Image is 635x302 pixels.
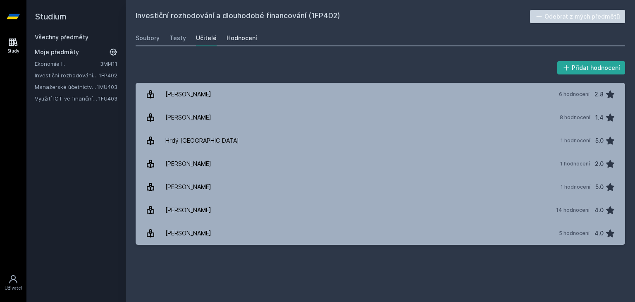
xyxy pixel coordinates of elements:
[35,83,97,91] a: Manažerské účetnictví II.
[35,60,100,68] a: Ekonomie II.
[136,129,625,152] a: Hrdý [GEOGRAPHIC_DATA] 1 hodnocení 5.0
[595,109,604,126] div: 1.4
[2,33,25,58] a: Study
[165,86,211,103] div: [PERSON_NAME]
[35,48,79,56] span: Moje předměty
[560,161,590,167] div: 1 hodnocení
[136,175,625,199] a: [PERSON_NAME] 1 hodnocení 5.0
[561,184,590,190] div: 1 hodnocení
[594,202,604,218] div: 4.0
[165,202,211,218] div: [PERSON_NAME]
[560,114,590,121] div: 8 hodnocení
[136,10,530,23] h2: Investiční rozhodování a dlouhodobé financování (1FP402)
[196,30,217,46] a: Učitelé
[35,71,99,79] a: Investiční rozhodování a dlouhodobé financování
[227,30,257,46] a: Hodnocení
[595,156,604,172] div: 2.0
[136,34,160,42] div: Soubory
[556,207,590,213] div: 14 hodnocení
[136,30,160,46] a: Soubory
[165,225,211,242] div: [PERSON_NAME]
[530,10,625,23] button: Odebrat z mých předmětů
[136,222,625,245] a: [PERSON_NAME] 5 hodnocení 4.0
[7,48,19,54] div: Study
[136,106,625,129] a: [PERSON_NAME] 8 hodnocení 1.4
[136,199,625,222] a: [PERSON_NAME] 14 hodnocení 4.0
[165,132,239,149] div: Hrdý [GEOGRAPHIC_DATA]
[5,285,22,291] div: Uživatel
[165,156,211,172] div: [PERSON_NAME]
[561,137,590,144] div: 1 hodnocení
[595,179,604,195] div: 5.0
[169,34,186,42] div: Testy
[35,94,98,103] a: Využití ICT ve finančním účetnictví
[165,109,211,126] div: [PERSON_NAME]
[2,270,25,295] a: Uživatel
[557,61,625,74] button: Přidat hodnocení
[559,230,590,237] div: 5 hodnocení
[595,132,604,149] div: 5.0
[100,60,117,67] a: 3MI411
[97,84,117,90] a: 1MU403
[559,91,590,98] div: 6 hodnocení
[594,225,604,242] div: 4.0
[227,34,257,42] div: Hodnocení
[169,30,186,46] a: Testy
[594,86,604,103] div: 2.8
[165,179,211,195] div: [PERSON_NAME]
[196,34,217,42] div: Učitelé
[98,95,117,102] a: 1FU403
[99,72,117,79] a: 1FP402
[136,152,625,175] a: [PERSON_NAME] 1 hodnocení 2.0
[136,83,625,106] a: [PERSON_NAME] 6 hodnocení 2.8
[35,34,88,41] a: Všechny předměty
